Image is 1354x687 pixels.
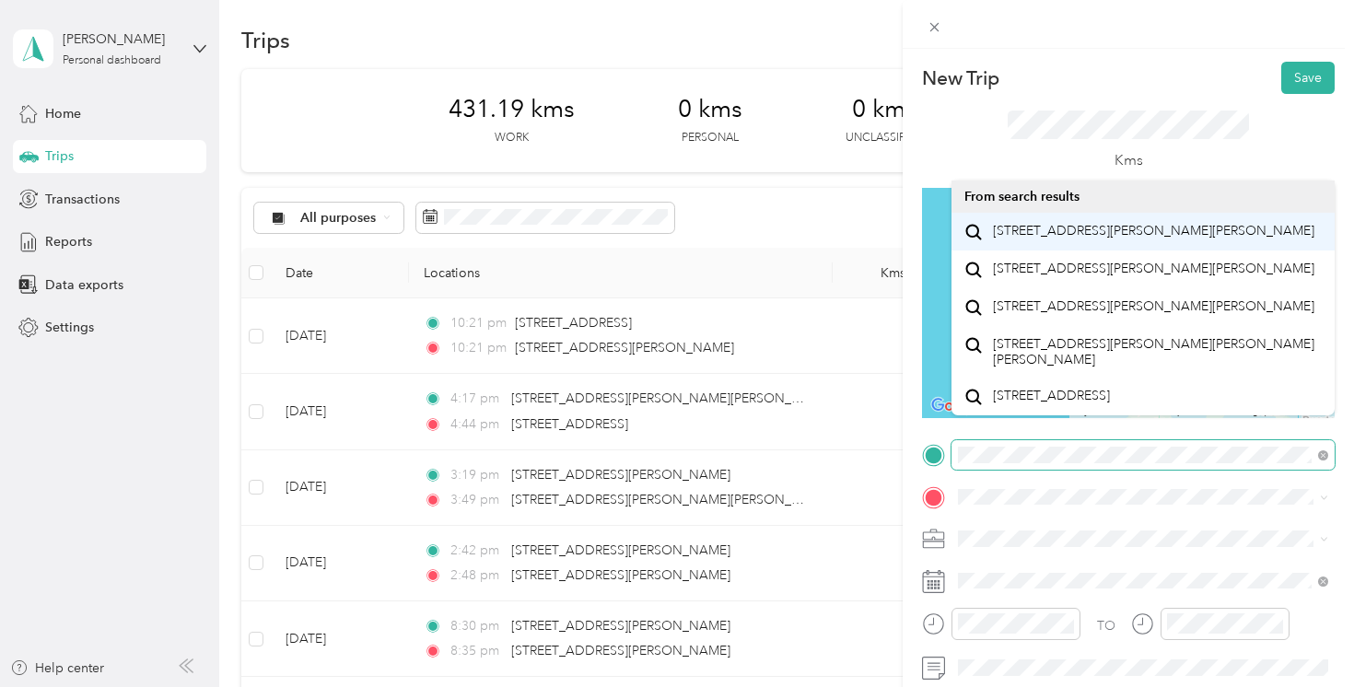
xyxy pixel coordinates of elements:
span: [STREET_ADDRESS][PERSON_NAME][PERSON_NAME][PERSON_NAME] [993,336,1323,368]
span: [STREET_ADDRESS][PERSON_NAME][PERSON_NAME] [993,223,1314,239]
span: From search results [964,189,1080,204]
span: [STREET_ADDRESS][PERSON_NAME][PERSON_NAME] [993,298,1314,315]
span: [STREET_ADDRESS] [993,388,1110,404]
span: Map data ©2025 Google, INEGI [1164,406,1292,416]
div: TO [1097,616,1115,635]
iframe: Everlance-gr Chat Button Frame [1251,584,1354,687]
img: Google [927,394,987,418]
span: [STREET_ADDRESS][PERSON_NAME][PERSON_NAME] [993,261,1314,277]
button: Save [1281,62,1335,94]
a: Open this area in Google Maps (opens a new window) [927,394,987,418]
p: New Trip [922,65,999,91]
p: Kms [1115,149,1143,172]
a: Terms (opens in new tab) [1303,406,1329,416]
